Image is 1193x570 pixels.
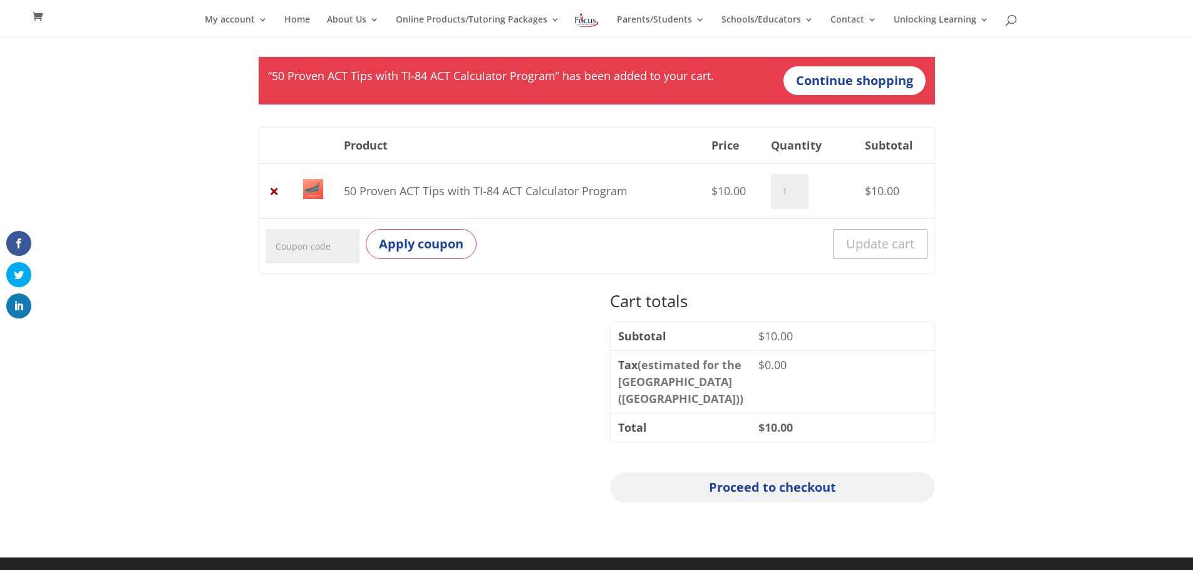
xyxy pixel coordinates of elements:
th: Tax [611,350,751,413]
bdi: 0.00 [758,357,787,372]
a: About Us [327,15,379,36]
a: Online Products/Tutoring Packages [396,15,560,36]
span: $ [711,183,718,198]
th: Subtotal [611,322,751,350]
th: Subtotal [858,128,934,164]
small: (estimated for the [GEOGRAPHIC_DATA] ([GEOGRAPHIC_DATA])) [618,357,743,406]
img: 50 Proven ACT Tips with TI-84 ACT Calculator Program [303,179,323,199]
td: 50 Proven ACT Tips with TI-84 ACT Calculator Program [338,163,705,218]
span: $ [865,183,871,198]
bdi: 10.00 [758,328,793,344]
span: $ [758,328,765,344]
a: Unlocking Learning [894,15,989,36]
span: $ [758,357,765,372]
a: Remove 50 Proven ACT Tips with TI-84 ACT Calculator Program from cart [266,183,282,200]
input: Coupon code [266,229,359,264]
a: Contact [830,15,877,36]
th: Product [338,128,705,164]
a: Schools/Educators [721,15,813,36]
input: Product quantity [771,174,808,209]
div: “50 Proven ACT Tips with TI-84 ACT Calculator Program” has been added to your cart. [259,57,935,104]
bdi: 10.00 [711,183,746,198]
button: Update cart [833,229,927,259]
th: Total [611,413,751,442]
bdi: 10.00 [758,420,793,435]
bdi: 10.00 [865,183,899,198]
a: Proceed to checkout [610,472,934,502]
button: Apply coupon [366,229,477,259]
a: Parents/Students [617,15,705,36]
a: Home [284,15,310,36]
th: Price [705,128,764,164]
th: Quantity [764,128,858,164]
span: $ [758,420,765,435]
h2: Cart totals [610,293,934,315]
a: My account [205,15,267,36]
a: Continue shopping [783,66,926,95]
img: Focus on Learning [574,11,600,29]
